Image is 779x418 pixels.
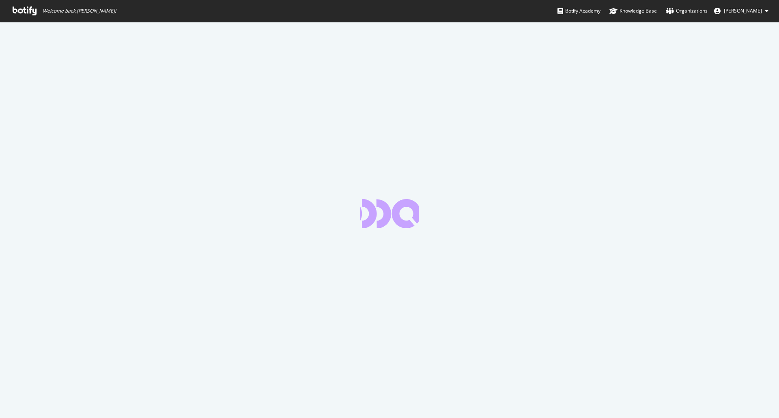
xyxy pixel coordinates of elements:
[43,8,116,14] span: Welcome back, [PERSON_NAME] !
[666,7,708,15] div: Organizations
[557,7,600,15] div: Botify Academy
[708,4,775,17] button: [PERSON_NAME]
[360,199,419,228] div: animation
[724,7,762,14] span: Titus Koshy
[609,7,657,15] div: Knowledge Base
